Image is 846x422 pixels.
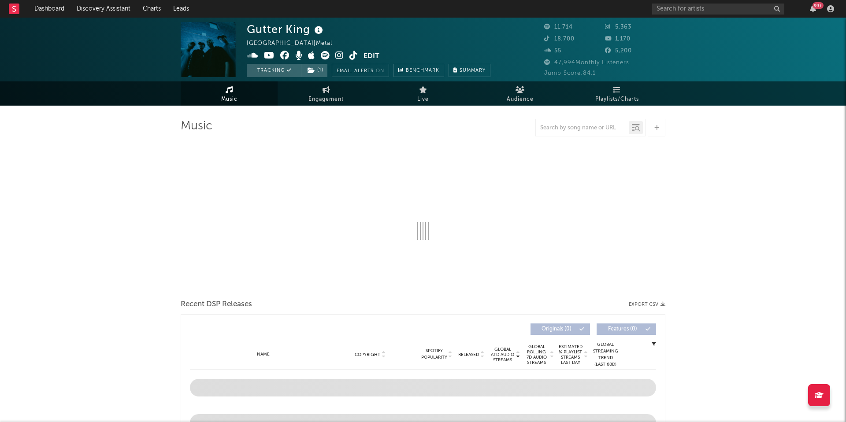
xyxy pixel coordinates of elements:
div: Name [208,351,319,358]
span: 5,200 [605,48,632,54]
span: 11,714 [544,24,573,30]
input: Search for artists [652,4,784,15]
span: Music [221,94,237,105]
span: Engagement [308,94,344,105]
span: Global ATD Audio Streams [490,347,515,363]
button: Tracking [247,64,302,77]
span: Playlists/Charts [595,94,639,105]
span: 47,994 Monthly Listeners [544,60,629,66]
span: Summary [460,68,486,73]
button: Summary [449,64,490,77]
span: Copyright [355,352,380,357]
span: Features ( 0 ) [602,327,643,332]
span: Jump Score: 84.1 [544,70,596,76]
button: Edit [364,51,379,62]
div: Global Streaming Trend (Last 60D) [592,341,619,368]
span: 18,700 [544,36,575,42]
input: Search by song name or URL [536,125,629,132]
a: Engagement [278,81,375,106]
em: On [376,69,384,73]
div: [GEOGRAPHIC_DATA] | Metal [247,38,342,49]
span: Benchmark [406,66,439,76]
button: Originals(0) [531,323,590,335]
button: 99+ [810,5,816,12]
span: Originals ( 0 ) [536,327,577,332]
span: Audience [507,94,534,105]
span: Estimated % Playlist Streams Last Day [558,344,583,365]
span: Global Rolling 7D Audio Streams [524,344,549,365]
span: Released [458,352,479,357]
span: 55 [544,48,561,54]
a: Music [181,81,278,106]
div: Gutter King [247,22,325,37]
span: ( 1 ) [302,64,328,77]
a: Audience [471,81,568,106]
a: Benchmark [393,64,444,77]
a: Playlists/Charts [568,81,665,106]
span: Recent DSP Releases [181,299,252,310]
button: (1) [302,64,327,77]
div: 99 + [813,2,824,9]
span: Live [417,94,429,105]
span: Spotify Popularity [421,348,447,361]
span: 5,363 [605,24,631,30]
a: Live [375,81,471,106]
span: 1,170 [605,36,631,42]
button: Email AlertsOn [332,64,389,77]
button: Features(0) [597,323,656,335]
button: Export CSV [629,302,665,307]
